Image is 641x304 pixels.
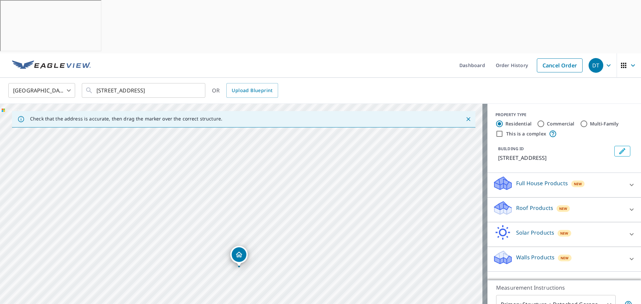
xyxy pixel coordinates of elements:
[226,83,278,98] a: Upload Blueprint
[516,204,553,212] p: Roof Products
[30,116,222,122] p: Check that the address is accurate, then drag the marker over the correct structure.
[590,120,619,127] label: Multi-Family
[560,231,569,236] span: New
[586,53,617,78] button: DT
[212,83,278,98] div: OR
[495,112,633,118] div: PROPERTY TYPE
[8,81,75,100] div: [GEOGRAPHIC_DATA]
[516,253,555,261] p: Walls Products
[505,120,531,127] label: Residential
[506,130,546,137] label: This is a complex
[547,120,575,127] label: Commercial
[493,176,636,195] div: Full House ProductsNew
[232,86,272,95] span: Upload Blueprint
[454,53,490,78] a: Dashboard
[537,58,583,72] a: Cancel Order
[496,284,632,292] p: Measurement Instructions
[493,200,636,219] div: Roof ProductsNew
[464,115,473,123] button: Close
[561,255,569,261] span: New
[490,53,533,78] a: Order History
[614,146,630,157] button: Edit building 1
[574,181,582,187] span: New
[498,146,524,151] p: BUILDING ID
[230,246,248,267] div: Dropped pin, building 1, Residential property, 469 Pine Rd Golden, CO 80401
[96,81,192,100] input: Search by address or latitude-longitude
[516,179,568,187] p: Full House Products
[493,225,636,244] div: Solar ProductsNew
[12,60,91,70] img: EV Logo
[516,229,554,237] p: Solar Products
[8,53,95,78] a: EV Logo
[493,250,636,269] div: Walls ProductsNew
[498,154,612,162] p: [STREET_ADDRESS]
[559,206,568,211] span: New
[589,58,603,73] div: DT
